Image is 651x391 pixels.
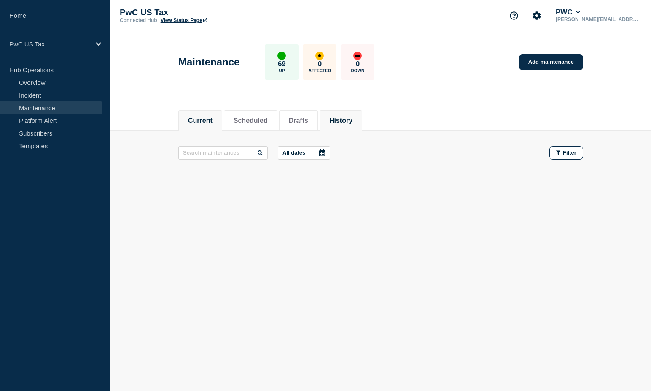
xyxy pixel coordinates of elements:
div: up [277,52,286,60]
button: Filter [549,146,583,160]
p: 69 [278,60,286,68]
button: Scheduled [234,117,268,125]
button: History [329,117,352,125]
button: Current [188,117,213,125]
p: Connected Hub [120,17,157,23]
span: Filter [563,149,576,156]
div: down [353,52,362,60]
p: 0 [356,60,360,68]
button: Drafts [289,117,308,125]
button: Account settings [528,7,546,24]
a: View Status Page [161,17,207,23]
p: [PERSON_NAME][EMAIL_ADDRESS][PERSON_NAME][DOMAIN_NAME] [554,16,642,22]
p: PwC US Tax [120,8,288,17]
p: 0 [318,60,322,68]
p: Affected [309,68,331,73]
div: affected [315,52,324,60]
p: PwC US Tax [9,41,90,48]
p: Down [351,68,365,73]
button: All dates [278,146,330,160]
p: Up [279,68,285,73]
p: All dates [282,149,305,156]
h1: Maintenance [178,56,239,68]
input: Search maintenances [178,146,268,160]
button: PWC [554,8,582,16]
button: Support [505,7,523,24]
a: Add maintenance [519,54,583,70]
